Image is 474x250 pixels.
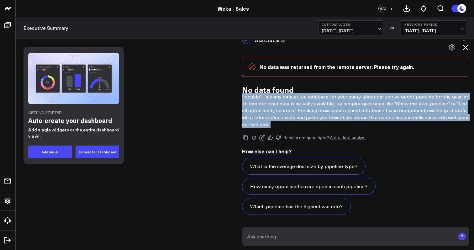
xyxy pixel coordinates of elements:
button: Generate Dashboard [76,146,119,158]
p: Add single widgets or the entire dashboard via AI. [28,127,119,139]
b: Previous Period [404,23,463,26]
button: How many opportunities are open in each pipeline? [242,178,376,195]
h2: No data found [242,86,469,93]
button: What is the average deal size by pipeline type? [242,158,366,175]
p: I couldn't find any data in the database for your query about partner vs direct pipeline for the ... [242,93,469,128]
b: Custom Dates [322,23,380,26]
button: Copy [242,134,250,141]
button: Which pipeline has the highest win rate? [242,198,351,215]
div: Getting Started [28,110,119,114]
div: GA [378,5,386,12]
span: [DATE] - [DATE] [404,28,463,33]
a: Weka - Sales [218,5,249,12]
span: [DATE] - [DATE] [322,28,380,33]
a: Ask a data analyst [330,136,366,140]
span: Results not quite right? [283,135,329,141]
div: VS [387,26,398,30]
h2: Auto-create your dashboard [28,116,119,125]
button: Add via AI [28,146,72,158]
a: Executive Summary [24,24,68,31]
button: + [387,5,395,12]
button: Previous Period[DATE]-[DATE] [401,20,466,35]
span: + [390,6,393,11]
p: No data was returned from the remote server. Please try again. [260,63,463,70]
h2: How else can I help? [242,148,469,155]
button: Custom Dates[DATE]-[DATE] [318,20,383,35]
